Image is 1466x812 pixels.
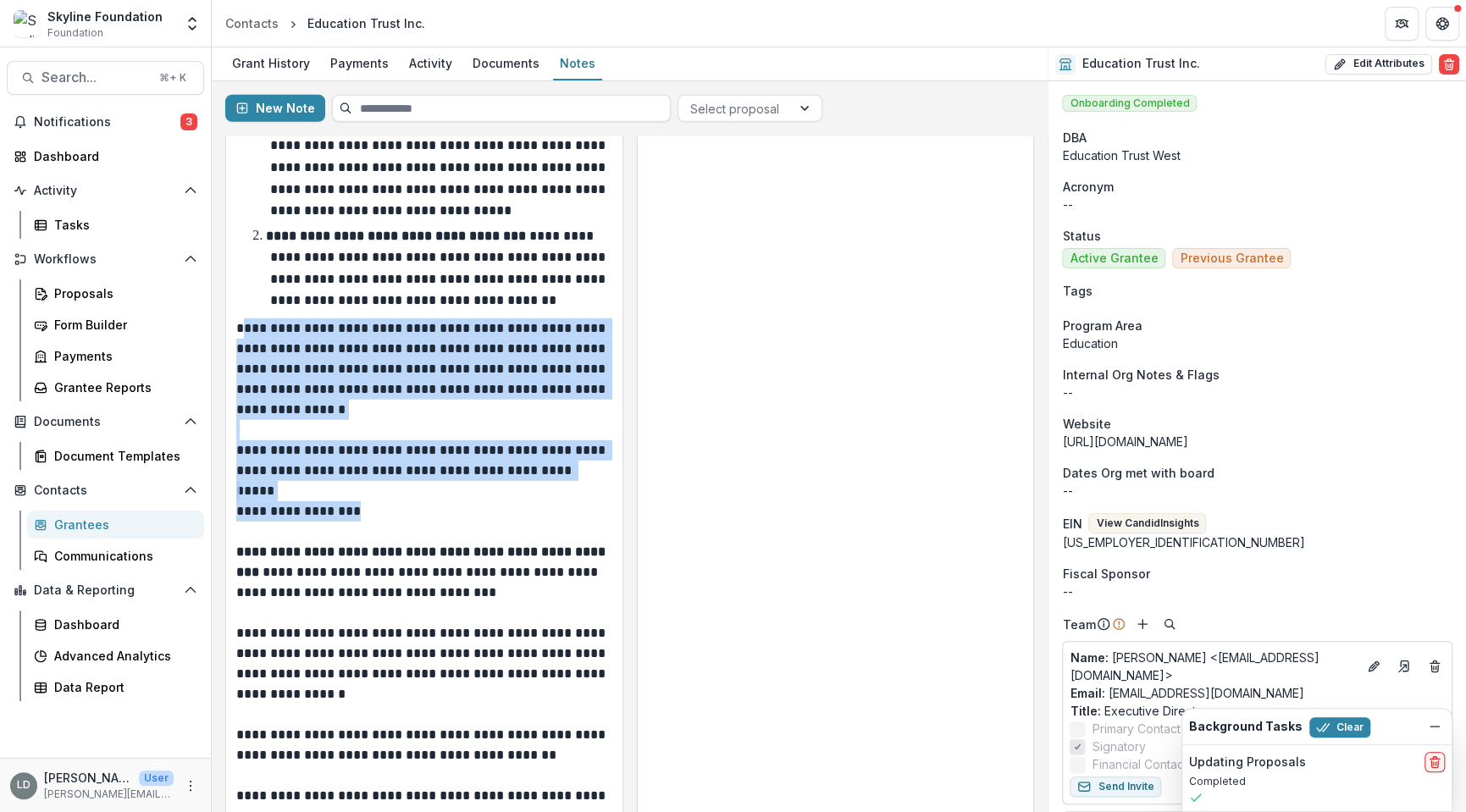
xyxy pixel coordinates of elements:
[54,284,191,302] div: Proposals
[34,583,177,598] span: Data & Reporting
[1391,653,1418,680] a: Go to contact
[1189,755,1306,770] h2: Updating Proposals
[54,216,191,234] div: Tasks
[1062,616,1095,633] p: Team
[1092,737,1145,755] span: Signatory
[7,246,204,273] button: Open Workflows
[1062,95,1197,112] span: Onboarding Completed
[553,47,602,80] a: Notes
[7,61,204,95] button: Search...
[156,69,190,87] div: ⌘ + K
[47,8,163,25] div: Skyline Foundation
[54,378,191,396] div: Grantee Reports
[1062,533,1452,551] div: [US_EMPLOYER_IDENTIFICATION_NUMBER]
[1062,565,1149,583] span: Fiscal Sponsor
[7,177,204,204] button: Open Activity
[7,577,204,604] button: Open Data & Reporting
[54,347,191,365] div: Payments
[466,51,546,75] div: Documents
[34,483,177,498] span: Contacts
[1070,702,1445,720] p: Executive Director
[1070,704,1100,718] span: Title :
[34,147,191,165] div: Dashboard
[1325,54,1432,75] button: Edit Attributes
[54,547,191,565] div: Communications
[1062,196,1452,213] p: --
[34,415,177,429] span: Documents
[1062,415,1110,433] span: Website
[1364,656,1384,677] button: Edit
[1189,774,1445,789] p: Completed
[1062,227,1100,245] span: Status
[27,373,204,401] a: Grantee Reports
[54,316,191,334] div: Form Builder
[1070,686,1104,700] span: Email:
[44,787,174,802] p: [PERSON_NAME][EMAIL_ADDRESS][DOMAIN_NAME]
[27,610,204,638] a: Dashboard
[1425,7,1459,41] button: Get Help
[1070,251,1158,266] span: Active Grantee
[1439,54,1459,75] button: Delete
[1309,717,1370,737] button: Clear
[466,47,546,80] a: Documents
[225,14,279,32] div: Contacts
[1062,366,1219,384] span: Internal Org Notes & Flags
[1062,384,1452,401] p: --
[7,408,204,435] button: Open Documents
[47,25,103,41] span: Foundation
[1062,334,1452,352] p: Education
[1132,614,1153,634] button: Add
[1425,752,1445,772] button: delete
[54,647,191,665] div: Advanced Analytics
[402,51,459,75] div: Activity
[1070,776,1161,797] button: Send Invite
[1062,464,1214,482] span: Dates Org met with board
[225,51,317,75] div: Grant History
[27,211,204,239] a: Tasks
[1070,650,1108,665] span: Name :
[1062,482,1452,500] p: --
[139,771,174,786] p: User
[7,108,204,135] button: Notifications3
[54,616,191,633] div: Dashboard
[27,442,204,470] a: Document Templates
[14,10,41,37] img: Skyline Foundation
[54,447,191,465] div: Document Templates
[34,252,177,267] span: Workflows
[27,511,204,539] a: Grantees
[27,673,204,701] a: Data Report
[1092,755,1187,773] span: Financial Contact
[402,47,459,80] a: Activity
[7,142,204,170] a: Dashboard
[1425,716,1445,737] button: Dismiss
[27,342,204,370] a: Payments
[1189,720,1303,734] h2: Background Tasks
[1385,7,1419,41] button: Partners
[1082,57,1200,71] h2: Education Trust Inc.
[1088,513,1206,533] button: View CandidInsights
[553,51,602,75] div: Notes
[17,780,30,791] div: Lisa Dinh
[27,642,204,670] a: Advanced Analytics
[34,184,177,198] span: Activity
[1062,317,1142,334] span: Program Area
[180,113,197,130] span: 3
[1070,684,1303,702] a: Email: [EMAIL_ADDRESS][DOMAIN_NAME]
[1062,583,1452,600] div: --
[41,69,149,86] span: Search...
[219,11,432,36] nav: breadcrumb
[27,279,204,307] a: Proposals
[1062,515,1082,533] p: EIN
[34,115,180,130] span: Notifications
[1062,146,1452,164] div: Education Trust West
[1062,434,1187,449] a: [URL][DOMAIN_NAME]
[324,51,396,75] div: Payments
[1070,649,1357,684] a: Name: [PERSON_NAME] <[EMAIL_ADDRESS][DOMAIN_NAME]>
[180,7,204,41] button: Open entity switcher
[1062,129,1086,146] span: DBA
[1062,282,1092,300] span: Tags
[219,11,285,36] a: Contacts
[1425,656,1445,677] button: Deletes
[27,542,204,570] a: Communications
[1092,720,1180,737] span: Primary Contact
